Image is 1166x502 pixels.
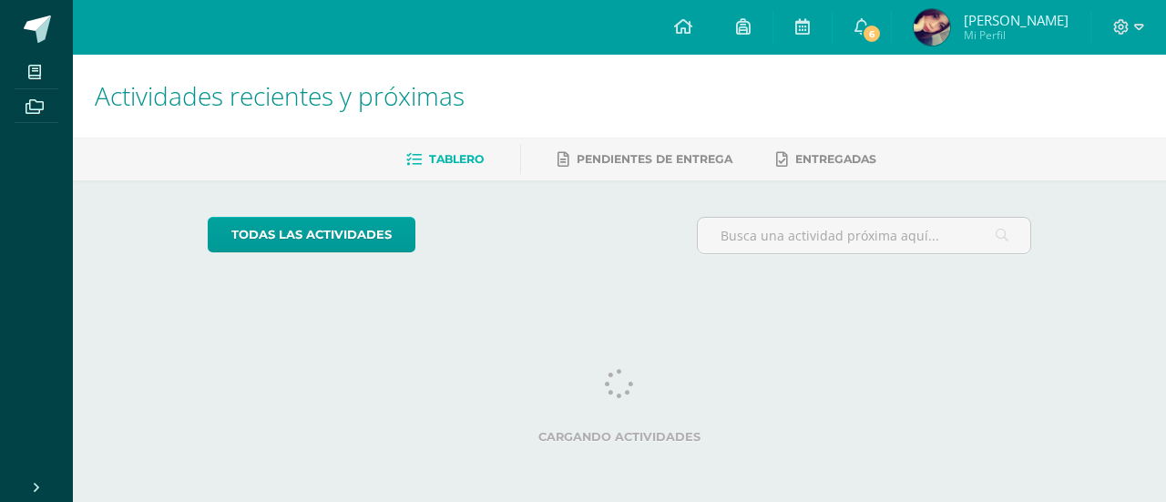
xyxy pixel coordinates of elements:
span: Tablero [429,152,484,166]
span: Actividades recientes y próximas [95,78,465,113]
span: [PERSON_NAME] [964,11,1069,29]
input: Busca una actividad próxima aquí... [698,218,1031,253]
span: Mi Perfil [964,27,1069,43]
a: Pendientes de entrega [557,145,732,174]
label: Cargando actividades [208,430,1032,444]
span: Entregadas [795,152,876,166]
span: Pendientes de entrega [577,152,732,166]
img: 78268b36645396304b2d8e5a5d2332f1.png [914,9,950,46]
a: todas las Actividades [208,217,415,252]
a: Tablero [406,145,484,174]
span: 6 [862,24,882,44]
a: Entregadas [776,145,876,174]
